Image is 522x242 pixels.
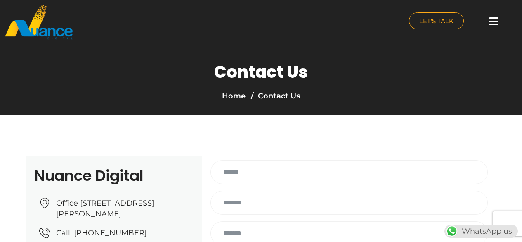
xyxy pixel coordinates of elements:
[4,4,257,40] a: nuance-qatar_logo
[419,18,454,24] span: LET'S TALK
[4,4,73,40] img: nuance-qatar_logo
[34,168,194,183] h2: Nuance Digital
[445,225,458,238] img: WhatsApp
[222,91,246,101] a: Home
[39,198,194,219] a: Office [STREET_ADDRESS][PERSON_NAME]
[54,228,147,238] span: Call: [PHONE_NUMBER]
[249,90,300,102] li: Contact Us
[39,228,194,238] a: Call: [PHONE_NUMBER]
[54,198,194,219] span: Office [STREET_ADDRESS][PERSON_NAME]
[444,225,518,238] div: WhatsApp us
[444,227,518,236] a: WhatsAppWhatsApp us
[214,62,308,82] h1: Contact Us
[409,12,464,29] a: LET'S TALK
